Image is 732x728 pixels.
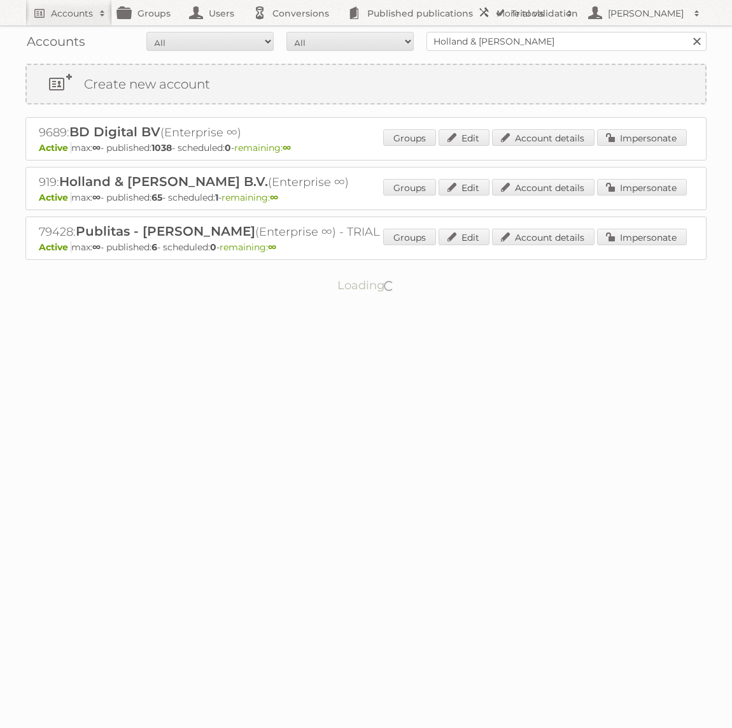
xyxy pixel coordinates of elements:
p: max: - published: - scheduled: - [39,142,693,153]
h2: More tools [496,7,560,20]
span: Active [39,241,71,253]
h2: 919: (Enterprise ∞) [39,174,484,190]
a: Account details [492,129,595,146]
a: Impersonate [597,129,687,146]
a: Groups [383,179,436,196]
strong: ∞ [92,142,101,153]
h2: 9689: (Enterprise ∞) [39,124,484,141]
strong: ∞ [92,192,101,203]
strong: ∞ [270,192,278,203]
a: Edit [439,179,489,196]
p: Loading [297,273,435,298]
strong: 65 [151,192,162,203]
span: Holland & [PERSON_NAME] B.V. [59,174,268,189]
strong: 0 [225,142,231,153]
h2: 79428: (Enterprise ∞) - TRIAL [39,224,484,240]
p: max: - published: - scheduled: - [39,241,693,253]
a: Account details [492,179,595,196]
strong: ∞ [283,142,291,153]
span: BD Digital BV [69,124,160,139]
p: max: - published: - scheduled: - [39,192,693,203]
strong: 0 [210,241,216,253]
h2: Accounts [51,7,93,20]
span: remaining: [222,192,278,203]
a: Account details [492,229,595,245]
span: remaining: [220,241,276,253]
a: Create new account [27,65,705,103]
a: Edit [439,229,489,245]
a: Impersonate [597,229,687,245]
a: Edit [439,129,489,146]
span: Active [39,192,71,203]
h2: [PERSON_NAME] [605,7,687,20]
span: Active [39,142,71,153]
a: Impersonate [597,179,687,196]
strong: ∞ [92,241,101,253]
strong: 1 [215,192,218,203]
span: remaining: [234,142,291,153]
strong: ∞ [268,241,276,253]
strong: 6 [151,241,157,253]
a: Groups [383,129,436,146]
span: Publitas - [PERSON_NAME] [76,224,255,239]
a: Groups [383,229,436,245]
strong: 1038 [151,142,172,153]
